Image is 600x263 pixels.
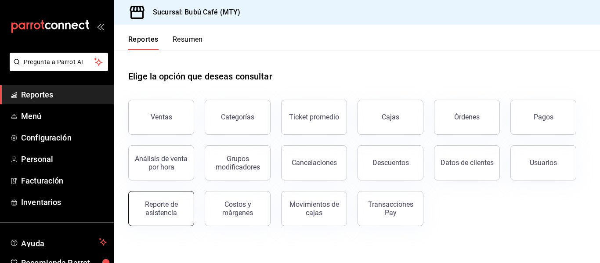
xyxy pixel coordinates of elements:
[210,200,265,217] div: Costos y márgenes
[128,35,159,50] button: Reportes
[358,145,423,180] button: Descuentos
[287,200,341,217] div: Movimientos de cajas
[363,200,418,217] div: Transacciones Pay
[21,89,107,101] span: Reportes
[205,100,271,135] button: Categorías
[134,200,188,217] div: Reporte de asistencia
[530,159,557,167] div: Usuarios
[173,35,203,50] button: Resumen
[382,112,400,122] div: Cajas
[134,155,188,171] div: Análisis de venta por hora
[21,237,95,247] span: Ayuda
[128,191,194,226] button: Reporte de asistencia
[358,100,423,135] a: Cajas
[281,100,347,135] button: Ticket promedio
[21,175,107,187] span: Facturación
[151,113,172,121] div: Ventas
[128,145,194,180] button: Análisis de venta por hora
[21,153,107,165] span: Personal
[24,58,94,67] span: Pregunta a Parrot AI
[128,70,272,83] h1: Elige la opción que deseas consultar
[97,23,104,30] button: open_drawer_menu
[128,35,203,50] div: navigation tabs
[510,145,576,180] button: Usuarios
[281,191,347,226] button: Movimientos de cajas
[21,196,107,208] span: Inventarios
[6,64,108,73] a: Pregunta a Parrot AI
[358,191,423,226] button: Transacciones Pay
[210,155,265,171] div: Grupos modificadores
[205,145,271,180] button: Grupos modificadores
[281,145,347,180] button: Cancelaciones
[510,100,576,135] button: Pagos
[21,132,107,144] span: Configuración
[454,113,480,121] div: Órdenes
[434,145,500,180] button: Datos de clientes
[221,113,254,121] div: Categorías
[534,113,553,121] div: Pagos
[441,159,494,167] div: Datos de clientes
[205,191,271,226] button: Costos y márgenes
[146,7,240,18] h3: Sucursal: Bubú Café (MTY)
[10,53,108,71] button: Pregunta a Parrot AI
[434,100,500,135] button: Órdenes
[128,100,194,135] button: Ventas
[292,159,337,167] div: Cancelaciones
[21,110,107,122] span: Menú
[289,113,339,121] div: Ticket promedio
[372,159,409,167] div: Descuentos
